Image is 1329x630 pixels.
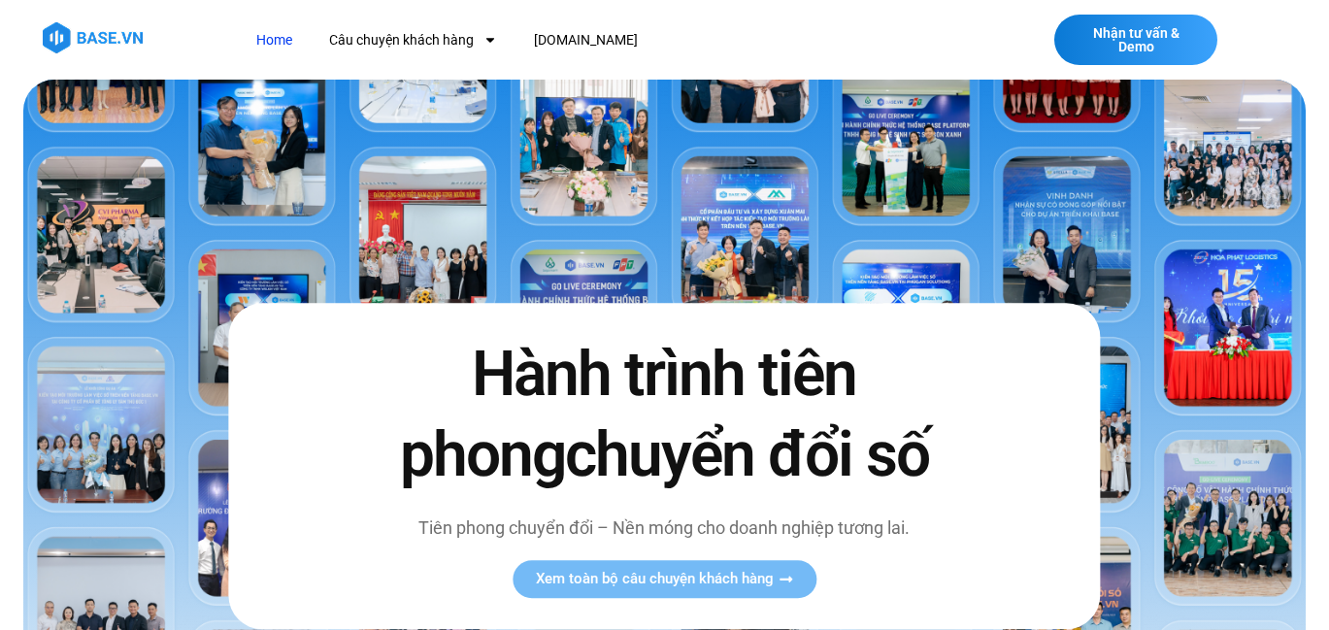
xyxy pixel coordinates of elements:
h2: Hành trình tiên phong [378,334,950,495]
span: chuyển đổi số [565,418,929,491]
nav: Menu [242,22,948,58]
a: Câu chuyện khách hàng [315,22,512,58]
a: Home [242,22,307,58]
a: Nhận tư vấn & Demo [1054,15,1217,65]
a: Xem toàn bộ câu chuyện khách hàng [513,561,816,599]
a: [DOMAIN_NAME] [519,22,652,58]
span: Xem toàn bộ câu chuyện khách hàng [536,573,774,587]
span: Nhận tư vấn & Demo [1074,26,1198,53]
p: Tiên phong chuyển đổi – Nền móng cho doanh nghiệp tương lai. [378,515,950,542]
